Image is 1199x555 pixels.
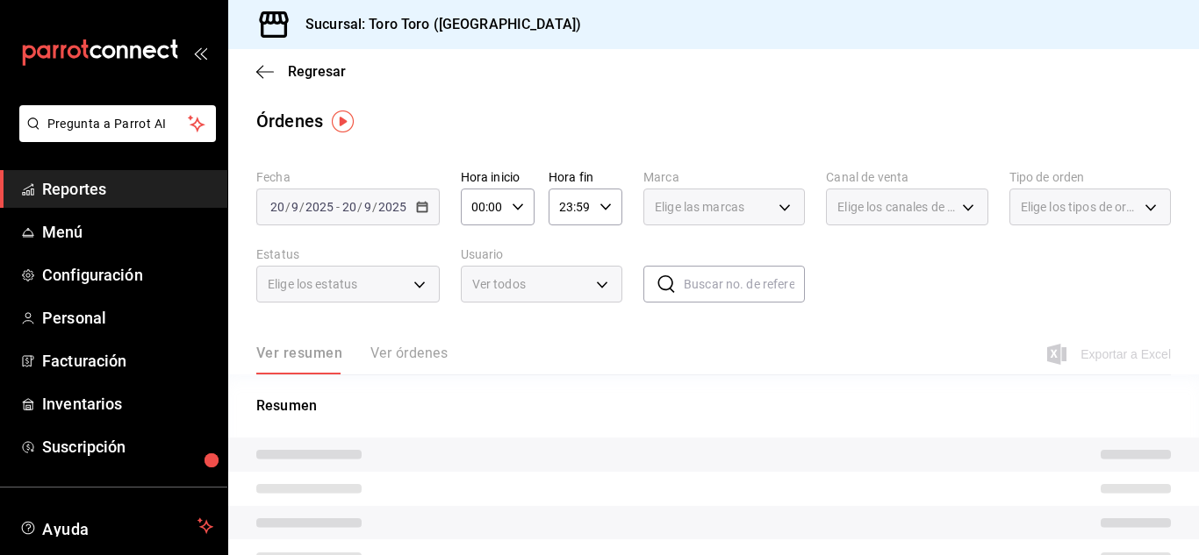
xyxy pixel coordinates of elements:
[42,177,213,201] span: Reportes
[655,198,744,216] span: Elige las marcas
[291,200,299,214] input: --
[193,46,207,60] button: open_drawer_menu
[47,115,189,133] span: Pregunta a Parrot AI
[42,349,213,373] span: Facturación
[42,263,213,287] span: Configuración
[357,200,363,214] span: /
[684,267,805,302] input: Buscar no. de referencia
[305,200,334,214] input: ----
[12,127,216,146] a: Pregunta a Parrot AI
[42,435,213,459] span: Suscripción
[42,306,213,330] span: Personal
[549,171,622,183] label: Hora fin
[341,200,357,214] input: --
[472,275,590,294] span: Ver todos
[363,200,372,214] input: --
[268,275,357,293] span: Elige los estatus
[285,200,291,214] span: /
[256,108,323,134] div: Órdenes
[256,248,440,260] label: Estatus
[1021,198,1138,216] span: Elige los tipos de orden
[461,171,535,183] label: Hora inicio
[19,105,216,142] button: Pregunta a Parrot AI
[291,14,581,35] h3: Sucursal: Toro Toro ([GEOGRAPHIC_DATA])
[336,200,340,214] span: -
[256,345,448,374] div: navigation tabs
[256,171,440,183] label: Fecha
[826,171,987,183] label: Canal de venta
[377,200,407,214] input: ----
[42,220,213,244] span: Menú
[332,110,354,132] img: Tooltip marker
[256,395,1171,416] p: Resumen
[1009,171,1171,183] label: Tipo de orden
[42,392,213,416] span: Inventarios
[288,63,346,80] span: Regresar
[461,248,622,260] label: Usuario
[643,171,805,183] label: Marca
[42,516,190,537] span: Ayuda
[837,198,955,216] span: Elige los canales de venta
[269,200,285,214] input: --
[256,63,346,80] button: Regresar
[372,200,377,214] span: /
[299,200,305,214] span: /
